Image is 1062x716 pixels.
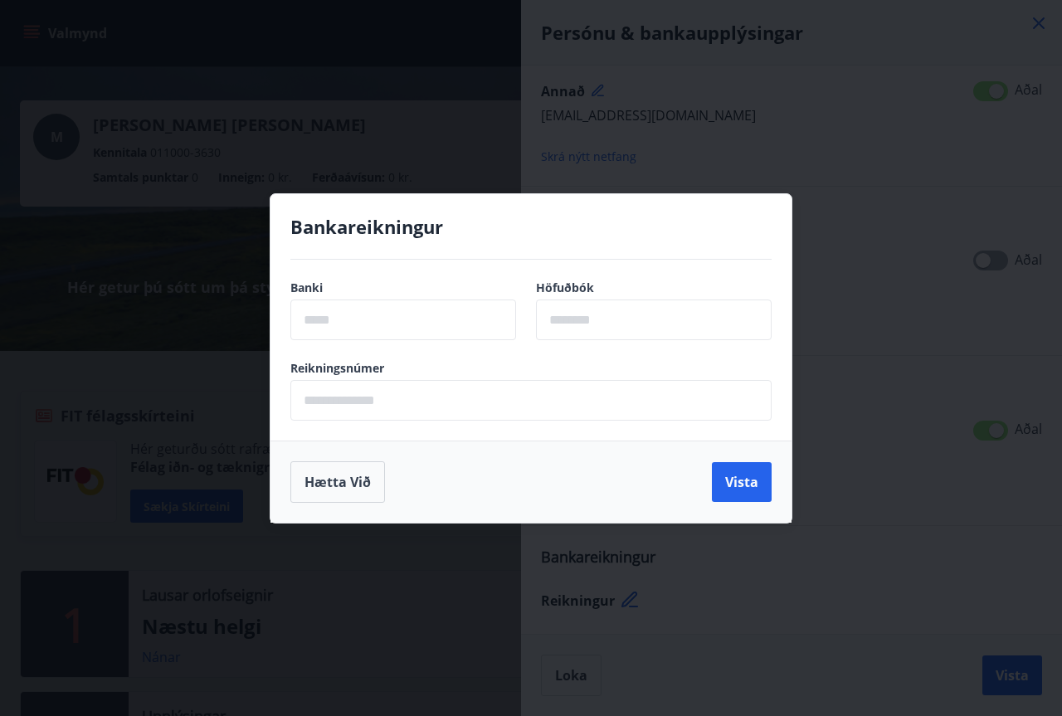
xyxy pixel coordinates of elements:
[290,461,385,503] button: Hætta við
[712,462,772,502] button: Vista
[290,214,772,239] h4: Bankareikningur
[290,280,516,296] label: Banki
[290,360,772,377] label: Reikningsnúmer
[536,280,772,296] label: Höfuðbók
